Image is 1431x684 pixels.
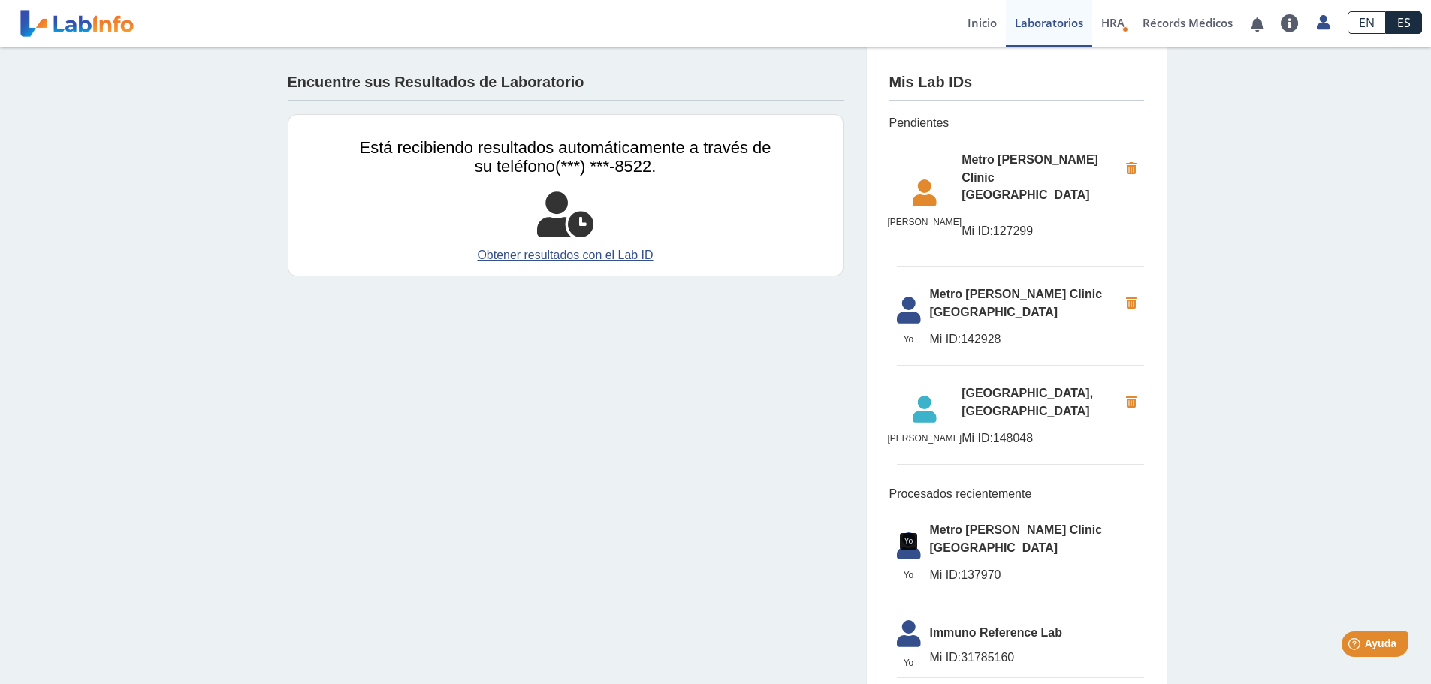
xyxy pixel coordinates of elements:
[288,74,584,92] h4: Encuentre sus Resultados de Laboratorio
[888,656,930,670] span: Yo
[930,521,1144,557] span: Metro [PERSON_NAME] Clinic [GEOGRAPHIC_DATA]
[930,285,1119,321] span: Metro [PERSON_NAME] Clinic [GEOGRAPHIC_DATA]
[888,215,962,229] span: [PERSON_NAME]
[930,649,1144,667] span: 31785160
[360,246,771,264] a: Obtener resultados con el Lab ID
[1101,15,1125,30] span: HRA
[889,485,1144,503] span: Procesados recientemente
[962,151,1118,205] span: Metro [PERSON_NAME] Clinic [GEOGRAPHIC_DATA]
[360,138,771,176] span: Está recibiendo resultados automáticamente a través de su teléfono
[930,624,1144,642] span: Immuno Reference Lab
[889,74,973,92] h4: Mis Lab IDs
[930,333,962,345] span: Mi ID:
[962,384,1118,420] span: [GEOGRAPHIC_DATA], [GEOGRAPHIC_DATA]
[930,568,962,581] span: Mi ID:
[962,224,993,237] span: Mi ID:
[900,533,918,550] div: Yo
[930,330,1119,348] span: 142928
[1297,625,1414,667] iframe: Help widget launcher
[930,651,962,664] span: Mi ID:
[888,568,930,582] span: Yo
[1386,11,1422,34] a: ES
[888,432,962,445] span: [PERSON_NAME]
[962,222,1118,240] span: 127299
[962,429,1118,447] span: 148048
[962,432,993,444] span: Mi ID:
[888,333,930,346] span: Yo
[889,114,1144,132] span: Pendientes
[1348,11,1386,34] a: EN
[930,566,1144,584] span: 137970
